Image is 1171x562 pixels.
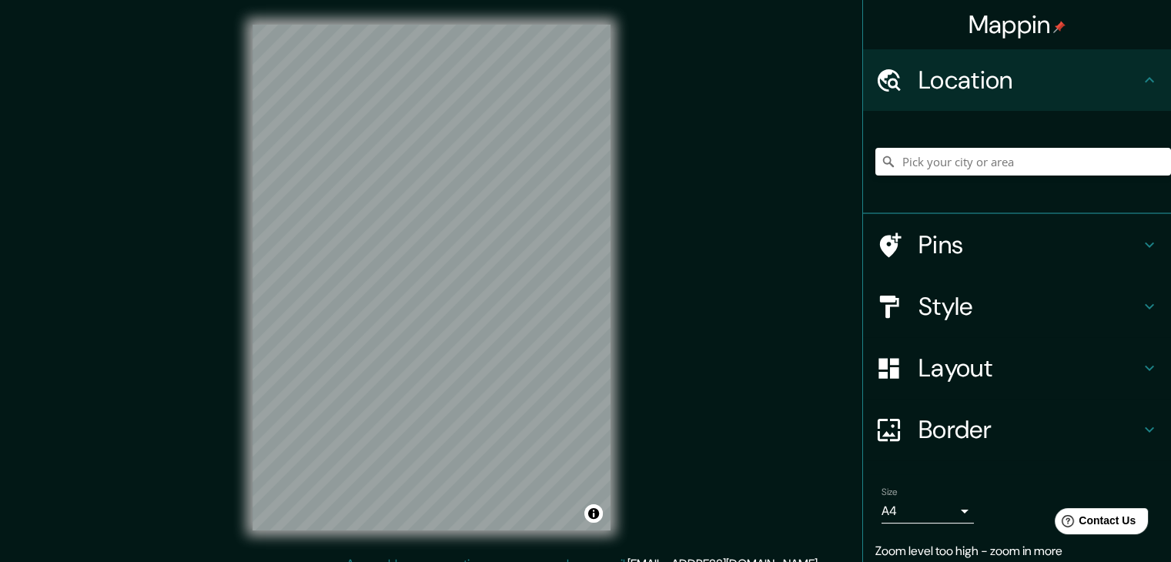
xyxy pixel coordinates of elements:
h4: Mappin [969,9,1066,40]
input: Pick your city or area [875,148,1171,176]
div: Layout [863,337,1171,399]
h4: Border [918,414,1140,445]
iframe: Help widget launcher [1034,502,1154,545]
h4: Layout [918,353,1140,383]
div: Location [863,49,1171,111]
img: pin-icon.png [1053,21,1066,33]
h4: Style [918,291,1140,322]
div: A4 [882,499,974,524]
button: Toggle attribution [584,504,603,523]
div: Border [863,399,1171,460]
div: Style [863,276,1171,337]
div: Pins [863,214,1171,276]
h4: Location [918,65,1140,95]
h4: Pins [918,229,1140,260]
canvas: Map [253,25,611,530]
p: Zoom level too high - zoom in more [875,542,1159,560]
label: Size [882,486,898,499]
